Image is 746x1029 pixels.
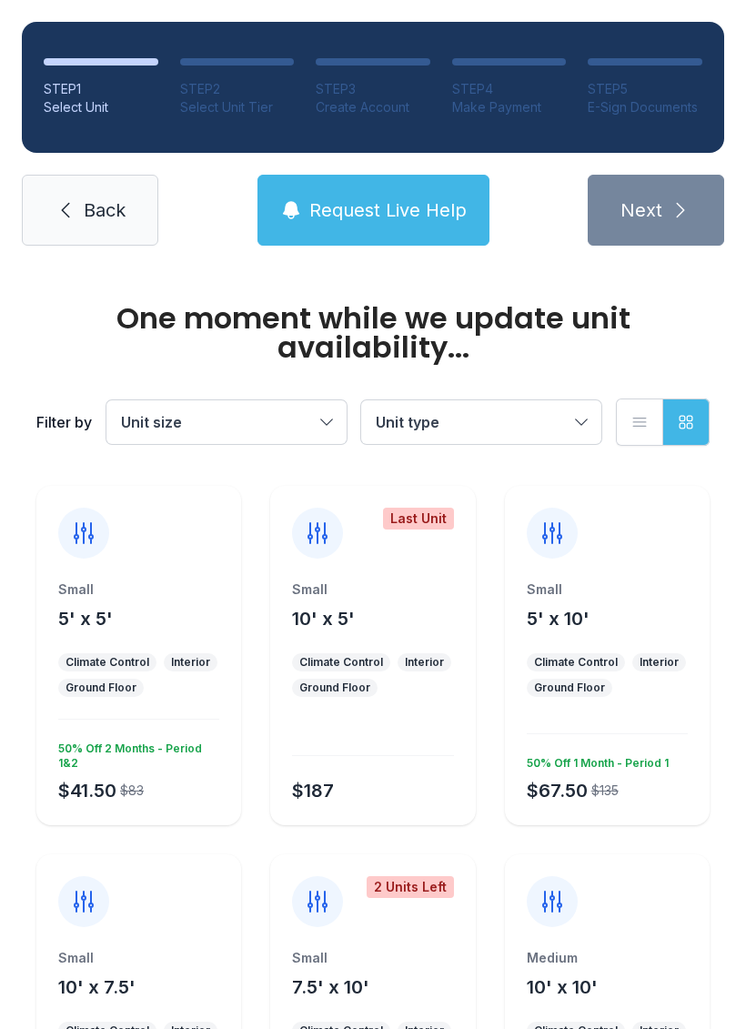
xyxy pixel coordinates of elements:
div: $67.50 [527,778,588,803]
div: Ground Floor [534,681,605,695]
div: Ground Floor [66,681,136,695]
button: 10' x 7.5' [58,974,136,1000]
div: 2 Units Left [367,876,454,898]
span: 5' x 5' [58,608,113,630]
div: STEP 2 [180,80,295,98]
div: E-Sign Documents [588,98,702,116]
div: Climate Control [534,655,618,670]
div: Interior [405,655,444,670]
div: $83 [120,782,144,800]
span: 7.5' x 10' [292,976,369,998]
div: One moment while we update unit availability... [36,304,710,362]
div: $135 [591,782,619,800]
div: Interior [640,655,679,670]
button: 10' x 10' [527,974,598,1000]
span: Request Live Help [309,197,467,223]
div: $187 [292,778,334,803]
button: 5' x 10' [527,606,590,631]
span: Back [84,197,126,223]
div: Small [58,949,219,967]
div: 50% Off 2 Months - Period 1&2 [51,734,219,771]
div: Small [527,580,688,599]
div: Select Unit [44,98,158,116]
button: 7.5' x 10' [292,974,369,1000]
button: Unit size [106,400,347,444]
div: Medium [527,949,688,967]
div: Create Account [316,98,430,116]
button: Unit type [361,400,601,444]
div: STEP 1 [44,80,158,98]
div: $41.50 [58,778,116,803]
div: Interior [171,655,210,670]
span: 5' x 10' [527,608,590,630]
span: Unit type [376,413,439,431]
div: Make Payment [452,98,567,116]
span: 10' x 10' [527,976,598,998]
div: Filter by [36,411,92,433]
div: 50% Off 1 Month - Period 1 [519,749,669,771]
span: Unit size [121,413,182,431]
div: STEP 5 [588,80,702,98]
button: 5' x 5' [58,606,113,631]
div: Climate Control [299,655,383,670]
span: 10' x 7.5' [58,976,136,998]
div: STEP 3 [316,80,430,98]
span: Next [620,197,662,223]
button: 10' x 5' [292,606,355,631]
div: Select Unit Tier [180,98,295,116]
div: Ground Floor [299,681,370,695]
div: Small [292,949,453,967]
div: STEP 4 [452,80,567,98]
div: Last Unit [383,508,454,530]
span: 10' x 5' [292,608,355,630]
div: Climate Control [66,655,149,670]
div: Small [58,580,219,599]
div: Small [292,580,453,599]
